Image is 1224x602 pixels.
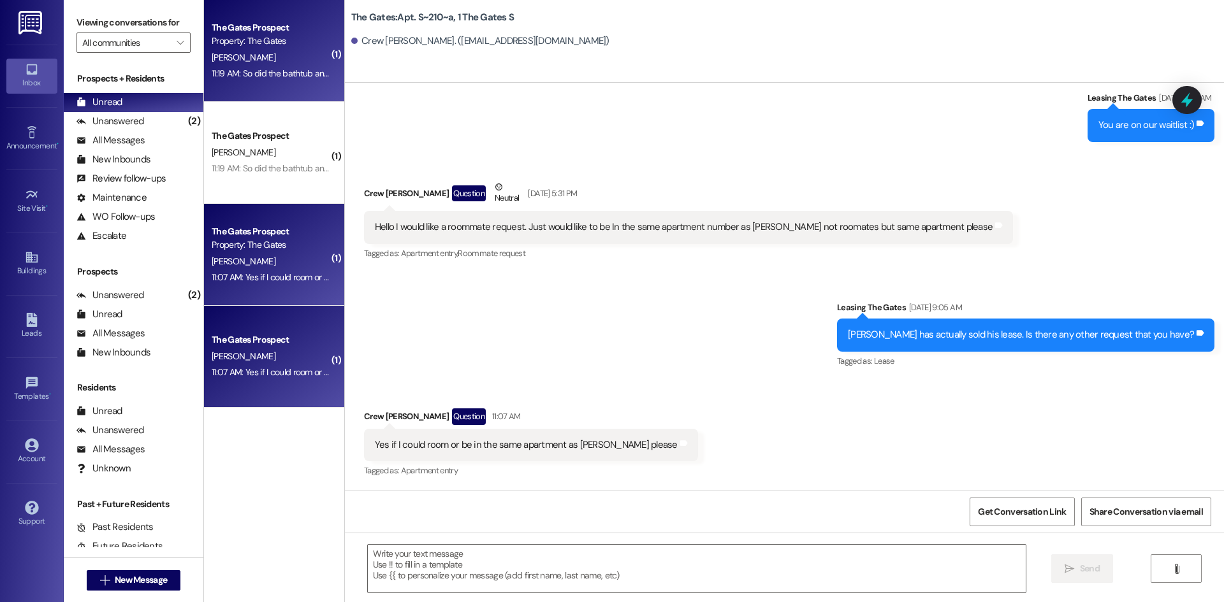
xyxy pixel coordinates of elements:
button: Share Conversation via email [1081,498,1211,526]
div: Hello I would like a roommate request. Just would like to be In the same apartment number as [PER... [375,220,993,234]
div: New Inbounds [76,153,150,166]
div: (2) [185,285,203,305]
a: Inbox [6,59,57,93]
div: Neutral [492,180,521,207]
i:  [100,575,110,585]
div: Question [452,408,486,424]
div: Unread [76,308,122,321]
div: 11:07 AM: Yes if I could room or be in the same apartment as [PERSON_NAME] please [212,271,523,283]
div: Crew [PERSON_NAME]. ([EMAIL_ADDRESS][DOMAIN_NAME]) [351,34,609,48]
span: • [46,202,48,211]
div: Crew [PERSON_NAME] [364,180,1013,211]
div: Unanswered [76,424,144,437]
div: 11:07 AM: Yes if I could room or be in the same apartment as [PERSON_NAME] please [212,366,523,378]
label: Viewing conversations for [76,13,191,32]
img: ResiDesk Logo [18,11,45,34]
div: 11:07 AM [489,410,521,423]
div: Property: The Gates [212,34,330,48]
div: Past Residents [76,520,154,534]
div: Unanswered [76,115,144,128]
button: New Message [87,570,181,591]
span: [PERSON_NAME] [212,147,275,158]
div: Prospects [64,265,203,278]
span: Share Conversation via email [1089,505,1203,519]
i:  [1065,564,1074,574]
span: Send [1080,562,1100,575]
div: Crew [PERSON_NAME] [364,408,698,429]
div: Review follow-ups [76,172,166,185]
div: Question [452,185,486,201]
div: The Gates Prospect [212,333,330,347]
a: Account [6,434,57,469]
i:  [1172,564,1181,574]
div: 11:19 AM: So did the bathtub and window add up to $95 or is there still that extra rent charge? [212,162,556,174]
div: The Gates Prospect [212,129,330,143]
div: Property: The Gates [212,238,330,252]
div: Prospects + Residents [64,72,203,85]
div: Tagged as: [364,244,1013,262]
div: Future Residents [76,540,163,553]
b: The Gates: Apt. S~210~a, 1 The Gates S [351,11,514,24]
div: [PERSON_NAME] has actually sold his lease. Is there any other request that you have? [848,328,1194,341]
div: Tagged as: [364,461,698,480]
div: Escalate [76,229,126,243]
div: New Inbounds [76,346,150,359]
span: Get Conversation Link [978,505,1066,519]
div: Leasing The Gates [837,301,1214,319]
span: • [57,140,59,148]
div: All Messages [76,443,145,456]
div: WO Follow-ups [76,210,155,224]
div: [DATE] 9:05 AM [906,301,962,314]
span: Lease [874,355,894,366]
a: Support [6,497,57,531]
div: Yes if I could room or be in the same apartment as [PERSON_NAME] please [375,438,678,452]
span: • [49,390,51,399]
div: Unknown [76,462,131,475]
a: Leads [6,309,57,343]
div: (2) [185,111,203,131]
button: Send [1051,554,1113,583]
a: Templates • [6,372,57,406]
input: All communities [82,32,170,53]
div: 11:19 AM: So did the bathtub and window add up to $95 or is there still that extra rent charge? [212,68,556,79]
button: Get Conversation Link [970,498,1074,526]
div: All Messages [76,134,145,147]
span: New Message [115,573,167,587]
a: Buildings [6,247,57,281]
i:  [177,38,184,48]
div: You are on our waitlist :) [1098,118,1195,132]
a: Site Visit • [6,184,57,219]
span: Apartment entry , [401,248,458,259]
span: [PERSON_NAME] [212,350,275,362]
span: [PERSON_NAME] [212,255,275,267]
div: Residents [64,381,203,394]
div: Unread [76,96,122,109]
div: [DATE] 9:20 AM [1156,91,1211,104]
div: Unanswered [76,289,144,302]
div: Past + Future Residents [64,498,203,511]
span: Roommate request [458,248,525,259]
div: Tagged as: [837,352,1214,370]
div: The Gates Prospect [212,225,330,238]
div: Leasing The Gates [1088,91,1215,109]
div: Unread [76,405,122,418]
div: Maintenance [76,191,147,204]
span: Apartment entry [401,465,458,476]
span: [PERSON_NAME] [212,52,275,63]
div: All Messages [76,327,145,340]
div: [DATE] 5:31 PM [525,187,577,200]
div: The Gates Prospect [212,21,330,34]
